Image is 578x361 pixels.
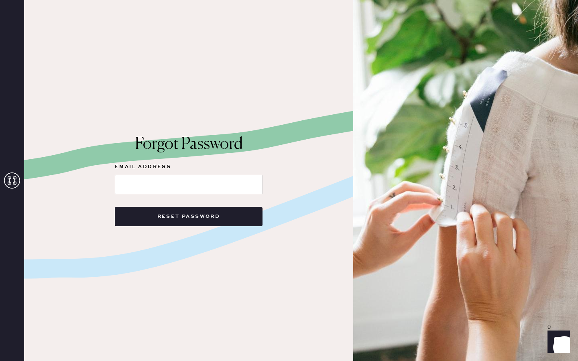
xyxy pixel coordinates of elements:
[115,207,263,226] button: Reset Password
[540,325,574,359] iframe: Front Chat
[115,135,263,154] h1: Forgot Password
[115,162,263,172] label: Email Address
